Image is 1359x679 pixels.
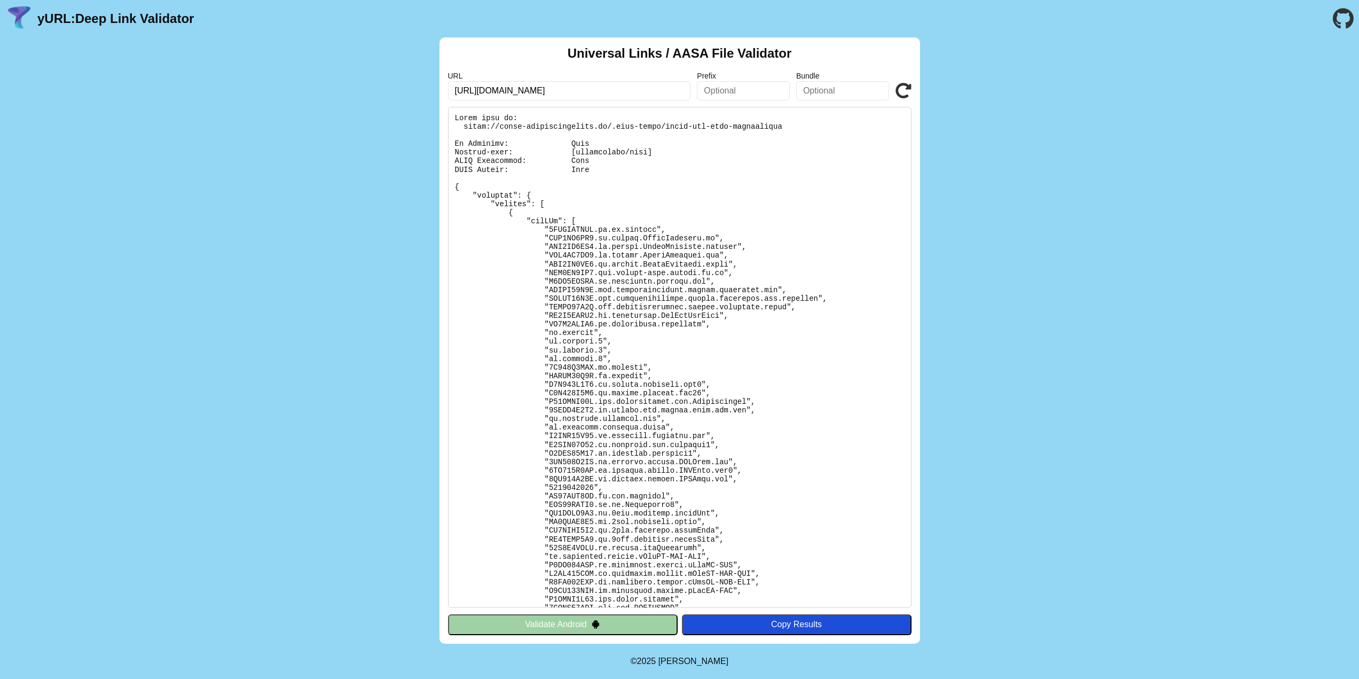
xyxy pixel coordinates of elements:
img: droidIcon.svg [591,620,600,629]
h2: Universal Links / AASA File Validator [568,46,792,61]
div: Copy Results [687,620,906,629]
footer: © [631,644,728,679]
input: Required [448,81,691,100]
input: Optional [796,81,889,100]
img: yURL Logo [5,5,33,33]
label: Prefix [697,72,790,80]
input: Optional [697,81,790,100]
button: Copy Results [682,614,912,635]
a: Michael Ibragimchayev's Personal Site [658,657,729,666]
label: Bundle [796,72,889,80]
span: 2025 [637,657,656,666]
a: yURL:Deep Link Validator [37,11,194,26]
pre: Lorem ipsu do: sitam://conse-adipiscingelits.do/.eius-tempo/incid-utl-etdo-magnaaliqua En Adminim... [448,107,912,608]
label: URL [448,72,691,80]
button: Validate Android [448,614,678,635]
